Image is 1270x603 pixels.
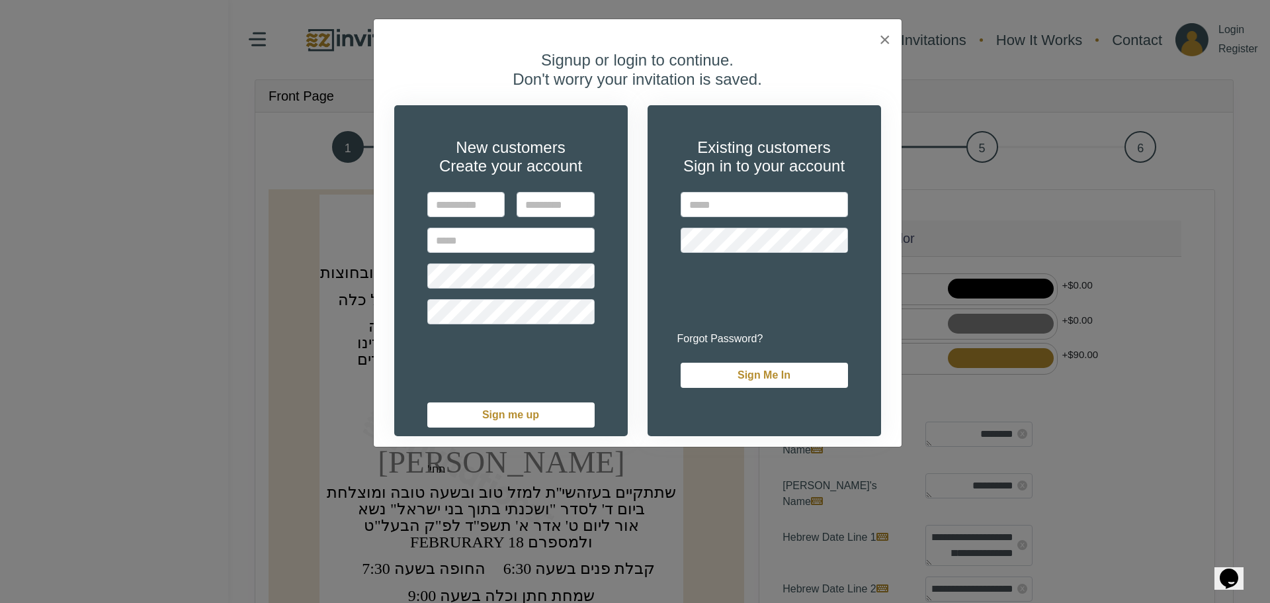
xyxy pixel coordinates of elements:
iframe: reCAPTCHA [427,335,628,387]
span: × [879,28,891,50]
button: Sign Me In [681,363,848,388]
button: Sign me up [427,402,595,428]
h4: Existing customers Sign in to your account [681,138,848,177]
iframe: chat widget [1214,550,1257,590]
iframe: reCAPTCHA [681,263,882,315]
a: Forgot Password? [677,333,763,344]
h4: New customers Create your account [427,138,595,177]
h4: Signup or login to continue. Don't worry your invitation is saved. [384,51,891,89]
button: × [868,19,902,60]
